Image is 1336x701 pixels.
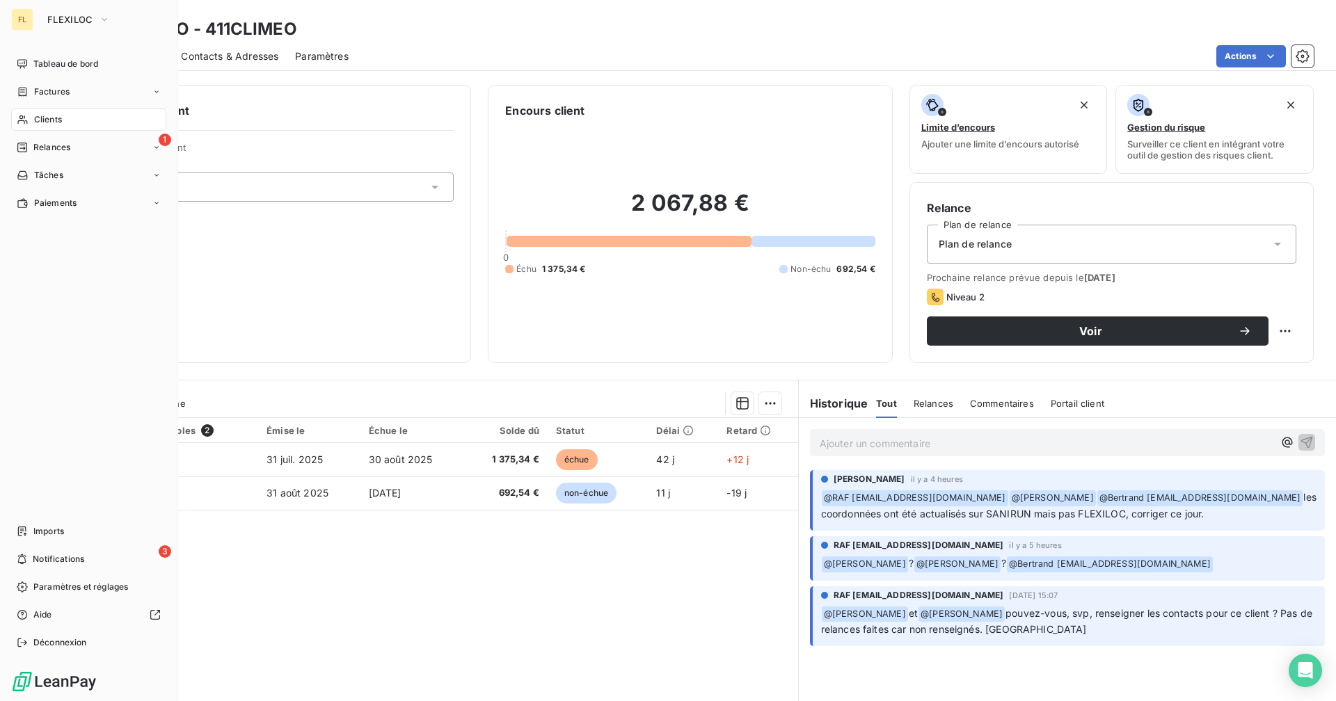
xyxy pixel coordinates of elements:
[369,425,456,436] div: Échue le
[473,453,539,467] span: 1 375,34 €
[34,113,62,126] span: Clients
[201,424,214,437] span: 2
[159,545,171,558] span: 3
[503,252,509,263] span: 0
[84,102,454,119] h6: Informations client
[927,272,1296,283] span: Prochaine relance prévue depuis le
[47,14,93,25] span: FLEXILOC
[181,49,278,63] span: Contacts & Adresses
[921,122,995,133] span: Limite d’encours
[834,539,1004,551] span: RAF [EMAIL_ADDRESS][DOMAIN_NAME]
[1009,541,1061,549] span: il y a 5 heures
[11,604,166,626] a: Aide
[556,449,598,470] span: échue
[369,453,433,465] span: 30 août 2025
[1127,138,1302,161] span: Surveiller ce client en intégrant votre outil de gestion des risques client.
[939,237,1012,251] span: Plan de relance
[821,491,1319,519] span: les coordonnées ont été actualisés sur SANIRUN mais pas FLEXILOC, corriger ce jour.
[822,606,908,622] span: @ [PERSON_NAME]
[921,138,1079,150] span: Ajouter une limite d’encours autorisé
[834,473,905,485] span: [PERSON_NAME]
[1097,490,1303,506] span: @ Bertrand [EMAIL_ADDRESS][DOMAIN_NAME]
[911,475,963,483] span: il y a 4 heures
[505,102,584,119] h6: Encours client
[726,425,789,436] div: Retard
[1051,398,1104,409] span: Portail client
[267,453,323,465] span: 31 juil. 2025
[836,263,875,275] span: 692,54 €
[914,398,953,409] span: Relances
[1001,557,1006,569] span: ?
[122,17,297,42] h3: CLIMEO - 411CLIMEO
[1115,85,1314,174] button: Gestion du risqueSurveiller ce client en intégrant votre outil de gestion des risques client.
[970,398,1034,409] span: Commentaires
[556,425,640,436] div: Statut
[656,487,670,499] span: 11 j
[821,607,1315,636] span: pouvez-vous, svp, renseigner les contacts pour ce client ? Pas de relances faites car non renseig...
[946,291,985,303] span: Niveau 2
[267,425,351,436] div: Émise le
[876,398,897,409] span: Tout
[944,325,1238,337] span: Voir
[33,58,98,70] span: Tableau de bord
[909,607,918,619] span: et
[267,487,328,499] span: 31 août 2025
[834,589,1004,602] span: RAF [EMAIL_ADDRESS][DOMAIN_NAME]
[33,636,87,649] span: Déconnexion
[1289,654,1322,687] div: Open Intercom Messenger
[33,141,70,154] span: Relances
[1010,490,1096,506] span: @ [PERSON_NAME]
[556,483,617,503] span: non-échue
[542,263,586,275] span: 1 375,34 €
[656,453,674,465] span: 42 j
[11,670,97,693] img: Logo LeanPay
[927,200,1296,216] h6: Relance
[914,556,1001,572] span: @ [PERSON_NAME]
[473,425,539,436] div: Solde dû
[33,581,128,593] span: Paramètres et réglages
[473,486,539,500] span: 692,54 €
[33,553,84,565] span: Notifications
[909,85,1108,174] button: Limite d’encoursAjouter une limite d’encours autorisé
[34,86,70,98] span: Factures
[726,453,749,465] span: +12 j
[295,49,349,63] span: Paramètres
[1007,556,1213,572] span: @ Bertrand [EMAIL_ADDRESS][DOMAIN_NAME]
[927,316,1269,346] button: Voir
[1127,122,1205,133] span: Gestion du risque
[34,169,63,182] span: Tâches
[112,142,454,161] span: Propriétés Client
[656,425,710,436] div: Délai
[159,134,171,146] span: 1
[1216,45,1286,67] button: Actions
[11,8,33,31] div: FL
[33,525,64,538] span: Imports
[1084,272,1115,283] span: [DATE]
[799,395,868,412] h6: Historique
[369,487,401,499] span: [DATE]
[516,263,536,275] span: Échu
[505,189,875,231] h2: 2 067,88 €
[726,487,747,499] span: -19 j
[918,606,1005,622] span: @ [PERSON_NAME]
[790,263,831,275] span: Non-échu
[909,557,914,569] span: ?
[33,609,52,621] span: Aide
[822,490,1008,506] span: @ RAF [EMAIL_ADDRESS][DOMAIN_NAME]
[34,197,77,209] span: Paiements
[1009,591,1058,599] span: [DATE] 15:07
[822,556,908,572] span: @ [PERSON_NAME]
[109,424,250,437] div: Pièces comptables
